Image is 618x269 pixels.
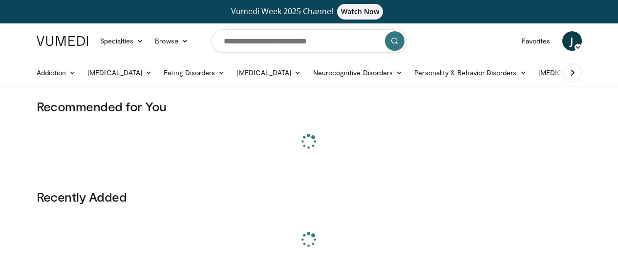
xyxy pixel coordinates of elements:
a: Personality & Behavior Disorders [408,63,532,83]
a: Addiction [31,63,82,83]
a: Neurocognitive Disorders [307,63,409,83]
h3: Recommended for You [37,99,582,114]
a: [MEDICAL_DATA] [231,63,307,83]
a: Vumedi Week 2025 ChannelWatch Now [38,4,580,20]
a: [MEDICAL_DATA] [82,63,158,83]
a: J [562,31,582,51]
input: Search topics, interventions [212,29,407,53]
span: Watch Now [337,4,384,20]
a: Eating Disorders [158,63,231,83]
a: Favorites [516,31,556,51]
h3: Recently Added [37,189,582,205]
img: VuMedi Logo [37,36,88,46]
a: Browse [149,31,194,51]
a: Specialties [94,31,149,51]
